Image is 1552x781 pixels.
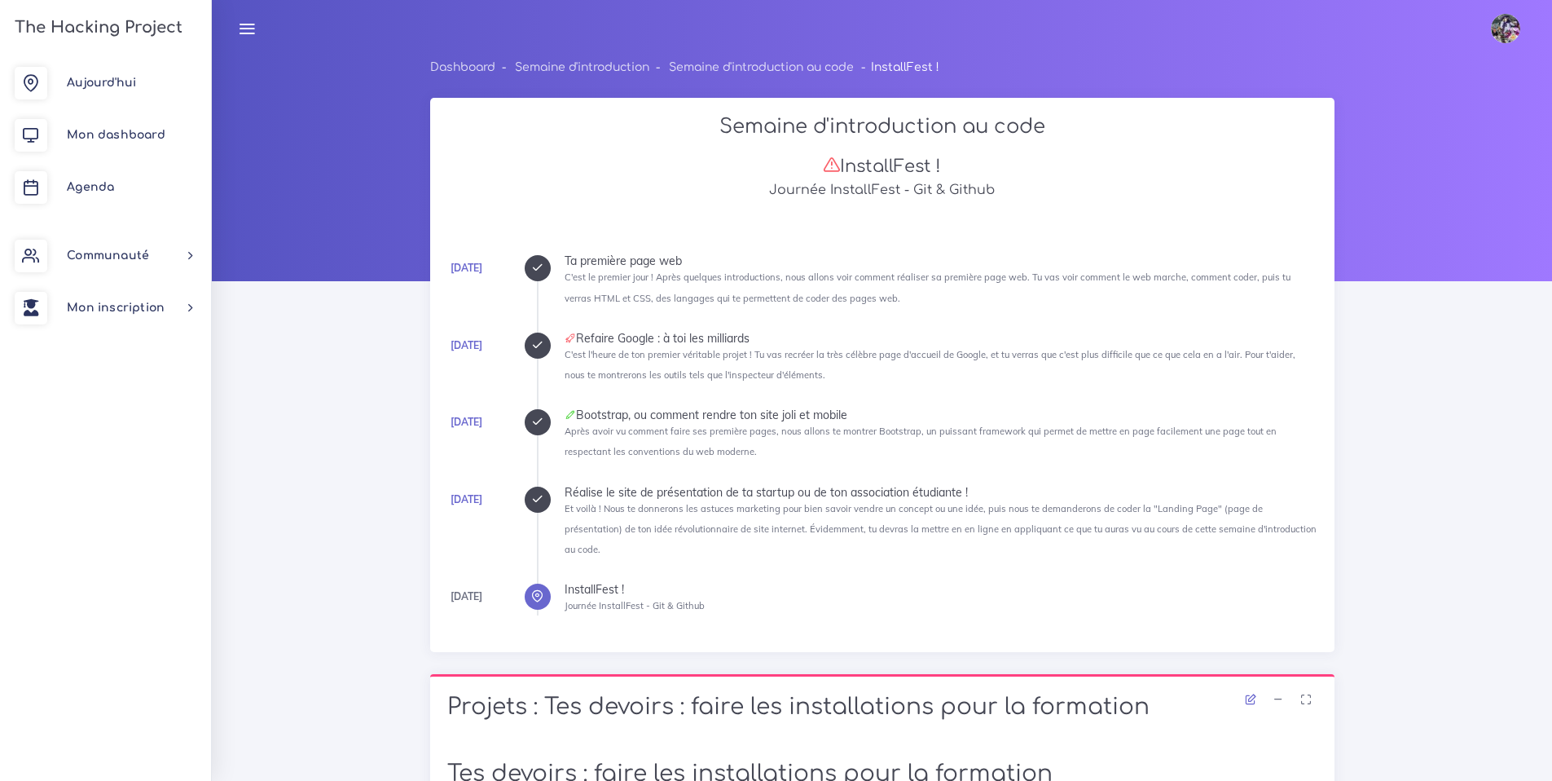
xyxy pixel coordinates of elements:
[451,588,482,606] div: [DATE]
[565,503,1317,555] small: Et voilà ! Nous te donnerons les astuces marketing pour bien savoir vendre un concept ou une idée...
[565,271,1290,303] small: C'est le premier jour ! Après quelques introductions, nous allons voir comment réaliser sa premiè...
[565,333,1317,344] div: Refaire Google : à toi les milliards
[451,416,482,428] a: [DATE]
[10,19,182,37] h3: The Hacking Project
[447,694,1317,721] h1: Projets : Tes devoirs : faire les installations pour la formation
[67,302,165,314] span: Mon inscription
[1491,14,1520,43] img: eg54bupqcshyolnhdacp.jpg
[565,600,705,611] small: Journée InstallFest - Git & Github
[67,181,114,193] span: Agenda
[565,584,1317,595] div: InstallFest !
[447,183,1317,198] h5: Journée InstallFest - Git & Github
[451,493,482,505] a: [DATE]
[67,249,149,262] span: Communauté
[565,426,1277,457] small: Après avoir vu comment faire ses première pages, nous allons te montrer Bootstrap, un puissant fr...
[854,57,939,77] li: InstallFest !
[430,61,495,73] a: Dashboard
[447,115,1317,139] h2: Semaine d'introduction au code
[565,255,1317,267] div: Ta première page web
[451,339,482,351] a: [DATE]
[669,61,854,73] a: Semaine d'introduction au code
[565,487,1317,498] div: Réalise le site de présentation de ta startup ou de ton association étudiante !
[515,61,649,73] a: Semaine d'introduction
[67,129,165,141] span: Mon dashboard
[447,156,1317,177] h3: InstallFest !
[451,262,482,274] a: [DATE]
[67,77,136,89] span: Aujourd'hui
[565,409,1317,421] div: Bootstrap, ou comment rendre ton site joli et mobile
[565,349,1295,381] small: C'est l'heure de ton premier véritable projet ! Tu vas recréer la très célèbre page d'accueil de ...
